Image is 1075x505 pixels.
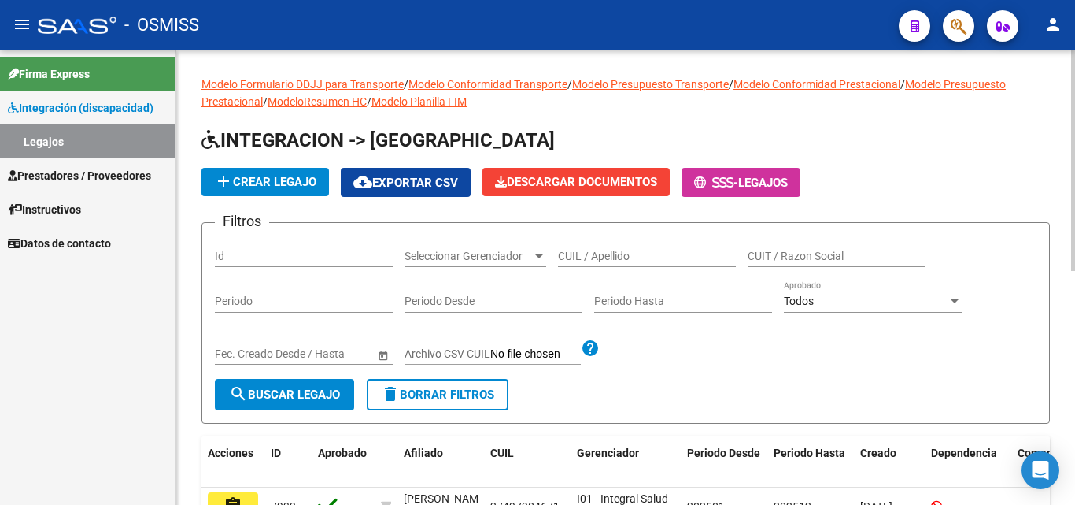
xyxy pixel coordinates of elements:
input: Start date [215,347,264,361]
datatable-header-cell: Dependencia [925,436,1011,488]
div: Open Intercom Messenger [1021,451,1059,489]
button: Exportar CSV [341,168,471,197]
span: Periodo Desde [687,447,760,459]
datatable-header-cell: Afiliado [397,436,484,488]
a: ModeloResumen HC [268,95,367,108]
span: Integración (discapacidad) [8,99,153,117]
span: Prestadores / Proveedores [8,167,151,184]
span: Seleccionar Gerenciador [405,250,532,263]
input: Archivo CSV CUIL [490,347,581,362]
datatable-header-cell: Creado [854,436,925,488]
mat-icon: help [581,339,600,358]
span: Todos [784,295,814,307]
span: Aprobado [318,447,367,459]
span: Descargar Documentos [495,175,657,189]
span: Archivo CSV CUIL [405,347,490,360]
a: Modelo Formulario DDJJ para Transporte [201,78,404,91]
a: Modelo Conformidad Prestacional [733,78,900,91]
mat-icon: person [1044,15,1062,34]
span: Borrar Filtros [381,388,494,402]
span: Acciones [208,447,253,459]
button: Open calendar [375,347,391,363]
span: Legajos [738,176,788,190]
span: Creado [860,447,896,459]
span: Firma Express [8,65,90,83]
datatable-header-cell: Periodo Hasta [767,436,854,488]
mat-icon: search [229,384,248,403]
datatable-header-cell: Periodo Desde [681,436,767,488]
span: Exportar CSV [353,176,458,190]
span: CUIL [490,447,514,459]
button: Descargar Documentos [482,168,670,196]
mat-icon: delete [381,384,400,403]
span: INTEGRACION -> [GEOGRAPHIC_DATA] [201,129,555,151]
input: End date [277,347,354,361]
mat-icon: menu [13,15,31,34]
span: - OSMISS [124,8,199,43]
datatable-header-cell: CUIL [484,436,571,488]
datatable-header-cell: Gerenciador [571,436,681,488]
button: Buscar Legajo [215,379,354,410]
datatable-header-cell: Acciones [201,436,264,488]
h3: Filtros [215,210,269,232]
span: Buscar Legajo [229,388,340,402]
button: -Legajos [682,168,800,197]
mat-icon: add [214,172,233,191]
a: Modelo Presupuesto Transporte [572,78,729,91]
span: Datos de contacto [8,235,111,252]
datatable-header-cell: ID [264,436,312,488]
datatable-header-cell: Aprobado [312,436,375,488]
span: - [694,176,738,190]
mat-icon: cloud_download [353,173,372,191]
span: Afiliado [404,447,443,459]
span: Gerenciador [577,447,639,459]
span: Instructivos [8,201,81,218]
button: Crear Legajo [201,168,329,196]
a: Modelo Planilla FIM [371,95,467,108]
span: Periodo Hasta [774,447,845,459]
span: Crear Legajo [214,175,316,189]
a: Modelo Conformidad Transporte [408,78,567,91]
button: Borrar Filtros [367,379,508,410]
span: ID [271,447,281,459]
span: Dependencia [931,447,997,459]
